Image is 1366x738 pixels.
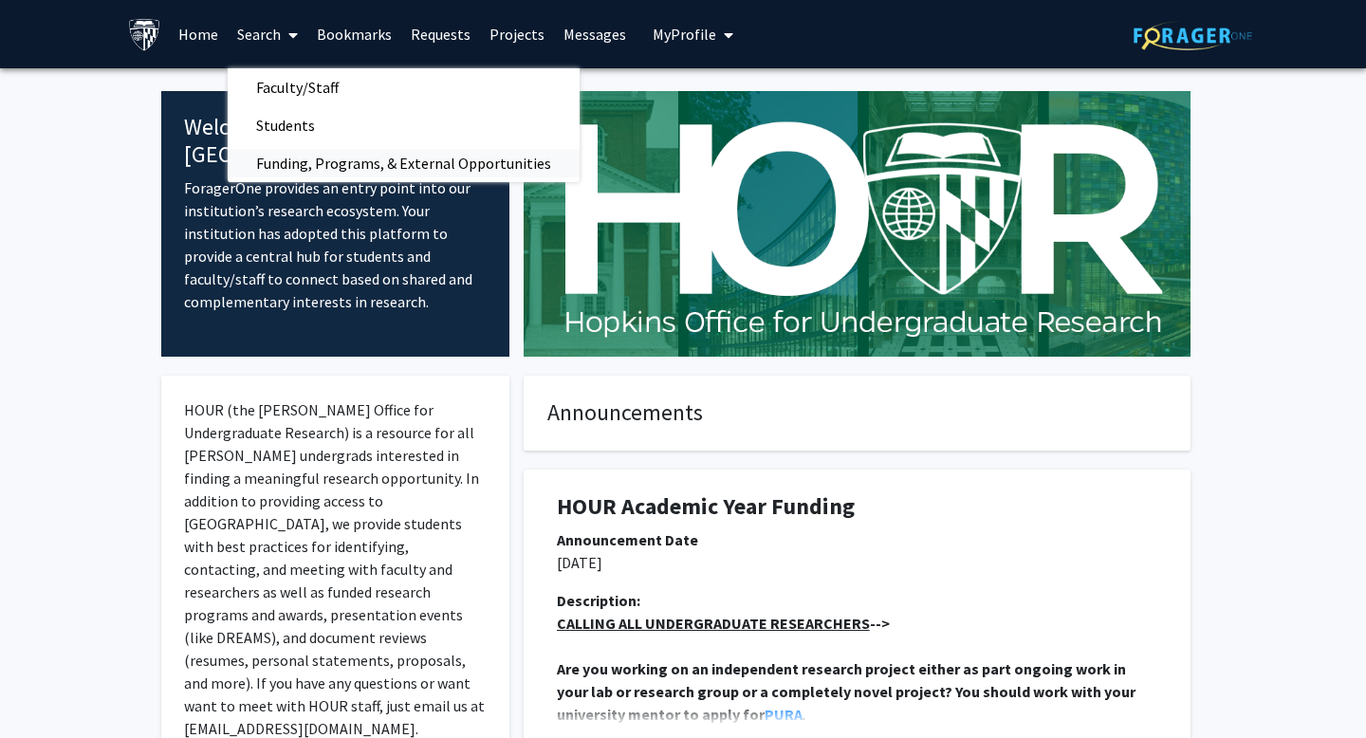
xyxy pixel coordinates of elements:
[547,399,1167,427] h4: Announcements
[228,73,580,101] a: Faculty/Staff
[228,68,367,106] span: Faculty/Staff
[554,1,636,67] a: Messages
[557,589,1157,612] div: Description:
[557,614,870,633] u: CALLING ALL UNDERGRADUATE RESEARCHERS
[524,91,1191,357] img: Cover Image
[228,144,580,182] span: Funding, Programs, & External Opportunities
[307,1,401,67] a: Bookmarks
[557,528,1157,551] div: Announcement Date
[1134,21,1252,50] img: ForagerOne Logo
[184,114,487,169] h4: Welcome to [GEOGRAPHIC_DATA]
[653,25,716,44] span: My Profile
[557,657,1157,726] p: .
[169,1,228,67] a: Home
[401,1,480,67] a: Requests
[228,106,343,144] span: Students
[557,659,1138,724] strong: Are you working on an independent research project either as part ongoing work in your lab or res...
[228,1,307,67] a: Search
[228,149,580,177] a: Funding, Programs, & External Opportunities
[557,614,890,633] strong: -->
[184,176,487,313] p: ForagerOne provides an entry point into our institution’s research ecosystem. Your institution ha...
[557,551,1157,574] p: [DATE]
[765,705,803,724] a: PURA
[557,493,1157,521] h1: HOUR Academic Year Funding
[480,1,554,67] a: Projects
[228,111,580,139] a: Students
[128,18,161,51] img: Johns Hopkins University Logo
[14,653,81,724] iframe: Chat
